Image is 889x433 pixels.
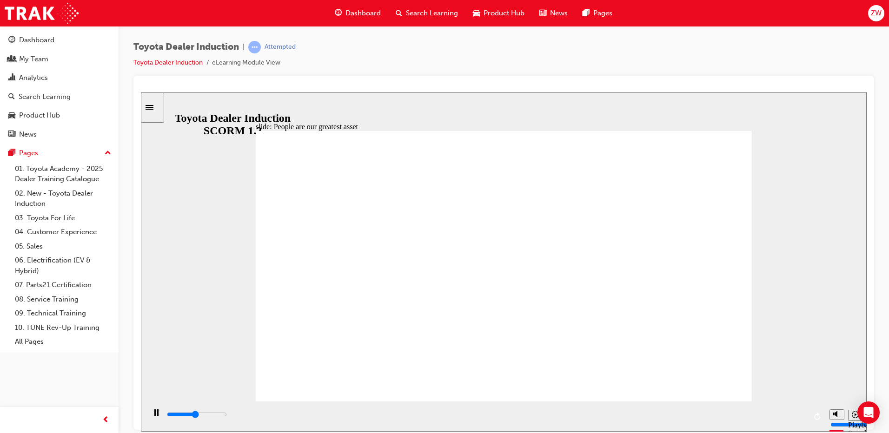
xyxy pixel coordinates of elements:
a: Analytics [4,69,115,86]
a: Search Learning [4,88,115,105]
a: Product Hub [4,107,115,124]
span: Product Hub [484,8,524,19]
span: Dashboard [345,8,381,19]
span: guage-icon [335,7,342,19]
span: news-icon [8,131,15,139]
a: 06. Electrification (EV & Hybrid) [11,253,115,278]
span: | [243,42,245,52]
span: prev-icon [102,414,109,426]
a: 01. Toyota Academy - 2025 Dealer Training Catalogue [11,162,115,186]
button: Pages [4,144,115,162]
a: 02. New - Toyota Dealer Induction [11,186,115,211]
li: eLearning Module View [212,58,280,68]
a: All Pages [11,335,115,349]
span: guage-icon [8,36,15,45]
div: playback controls [5,309,684,339]
a: Toyota Dealer Induction [133,59,203,66]
a: 03. Toyota For Life [11,211,115,225]
div: Open Intercom Messenger [857,401,880,424]
div: Analytics [19,72,48,83]
div: Pages [19,148,38,158]
a: 07. Parts21 Certification [11,278,115,292]
a: search-iconSearch Learning [388,4,465,23]
a: 04. Customer Experience [11,225,115,239]
button: Mute (Ctrl+Alt+M) [689,317,703,328]
span: people-icon [8,55,15,64]
a: 10. TUNE Rev-Up Training [11,321,115,335]
button: Playback speed [707,317,722,328]
span: search-icon [396,7,402,19]
span: chart-icon [8,74,15,82]
span: car-icon [473,7,480,19]
a: 05. Sales [11,239,115,254]
span: news-icon [539,7,546,19]
button: DashboardMy TeamAnalyticsSearch LearningProduct HubNews [4,30,115,144]
a: 09. Technical Training [11,306,115,321]
span: pages-icon [583,7,590,19]
a: guage-iconDashboard [327,4,388,23]
span: up-icon [105,147,111,159]
span: search-icon [8,93,15,101]
button: Replay (Ctrl+Alt+R) [670,317,684,331]
div: Playback Speed [707,328,721,345]
span: Pages [593,8,612,19]
input: slide progress [26,318,86,326]
a: Dashboard [4,32,115,49]
span: Toyota Dealer Induction [133,42,239,52]
a: News [4,126,115,143]
button: ZW [868,5,884,21]
span: pages-icon [8,149,15,157]
a: car-iconProduct Hub [465,4,532,23]
span: car-icon [8,112,15,120]
div: My Team [19,54,48,65]
input: volume [690,328,750,336]
div: News [19,129,37,140]
div: Product Hub [19,110,60,121]
div: Search Learning [19,92,71,102]
div: misc controls [684,309,721,339]
span: ZW [871,8,882,19]
div: Dashboard [19,35,54,46]
a: pages-iconPages [575,4,620,23]
img: Trak [5,3,79,24]
button: Pause (Ctrl+Alt+P) [5,316,20,332]
a: news-iconNews [532,4,575,23]
span: learningRecordVerb_ATTEMPT-icon [248,41,261,53]
div: Attempted [265,43,296,52]
span: Search Learning [406,8,458,19]
a: 08. Service Training [11,292,115,307]
span: News [550,8,568,19]
a: My Team [4,51,115,68]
